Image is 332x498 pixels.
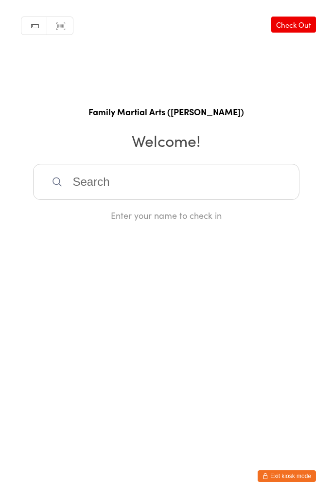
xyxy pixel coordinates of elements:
div: Enter your name to check in [33,209,299,221]
a: Check Out [271,17,316,33]
button: Exit kiosk mode [258,470,316,482]
h2: Welcome! [10,129,322,151]
input: Search [33,164,299,200]
h1: Family Martial Arts ([PERSON_NAME]) [10,106,322,118]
